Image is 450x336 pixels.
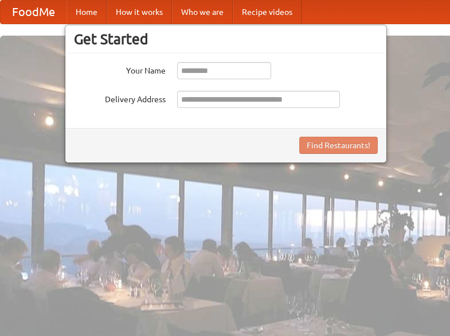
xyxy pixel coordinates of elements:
[66,1,107,24] a: Home
[299,137,378,154] button: Find Restaurants!
[1,1,66,24] a: FoodMe
[74,91,166,105] label: Delivery Address
[233,1,302,24] a: Recipe videos
[107,1,172,24] a: How it works
[74,30,378,48] h3: Get Started
[172,1,233,24] a: Who we are
[74,62,166,76] label: Your Name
